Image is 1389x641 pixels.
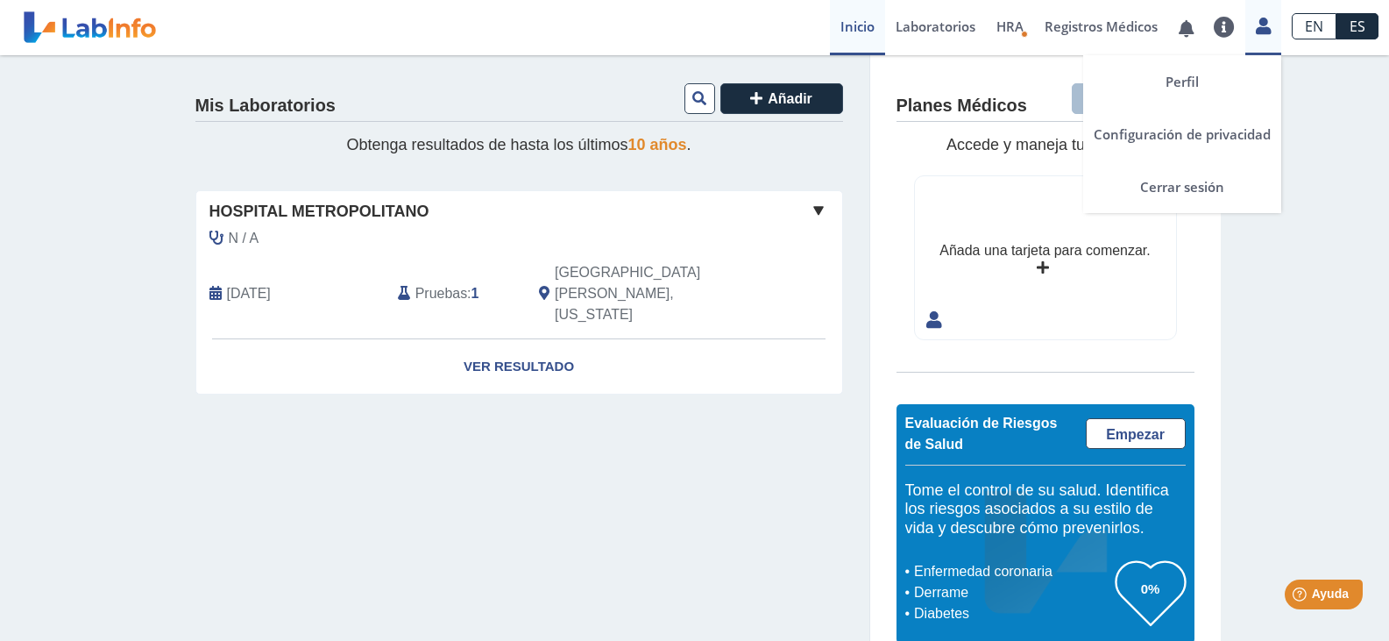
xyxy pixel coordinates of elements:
[1094,125,1271,143] font: Configuración de privacidad
[196,339,842,395] a: Ver resultado
[840,18,875,35] font: Inicio
[1141,581,1160,596] font: 0%
[628,136,687,153] font: 10 años
[1305,17,1323,36] font: EN
[229,228,259,249] span: N / A
[555,265,700,322] font: [GEOGRAPHIC_DATA][PERSON_NAME], [US_STATE]
[687,136,691,153] font: .
[464,359,574,374] font: Ver resultado
[914,606,969,621] font: Diabetes
[195,96,336,115] font: Mis Laboratorios
[1140,178,1224,196] font: Cerrar sesión
[914,564,1052,579] font: Enfermedad coronaria
[914,585,968,600] font: Derrame
[1166,73,1199,90] font: Perfil
[227,283,271,304] span: 9 de julio de 2024
[996,18,1024,35] font: HRA
[1083,108,1281,160] a: Configuración de privacidad
[1086,418,1186,449] a: Empezar
[227,286,271,301] font: [DATE]
[905,416,1058,452] font: Evaluación de Riesgos de Salud
[939,243,1150,258] font: Añada una tarjeta para comenzar.
[346,136,627,153] font: Obtenga resultados de hasta los últimos
[209,203,429,220] font: Hospital Metropolitano
[1072,83,1194,114] button: Añadir
[467,286,471,301] font: :
[415,286,467,301] font: Pruebas
[905,481,1169,537] font: Tome el control de su salud. Identifica los riesgos asociados a su estilo de vida y descubre cómo...
[1045,18,1158,35] font: Registros Médicos
[720,83,843,114] button: Añadir
[896,18,975,35] font: Laboratorios
[555,262,748,325] span: San Juan, Puerto Rico
[1083,55,1281,108] a: Perfil
[229,231,259,246] font: N / A
[1350,17,1365,36] font: ES
[471,286,479,301] font: 1
[896,96,1027,115] font: Planes Médicos
[946,136,1144,153] font: Accede y maneja tus planes
[1233,573,1370,622] iframe: Lanzador de widgets de ayuda
[1106,427,1165,442] font: Empezar
[768,91,812,106] font: Añadir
